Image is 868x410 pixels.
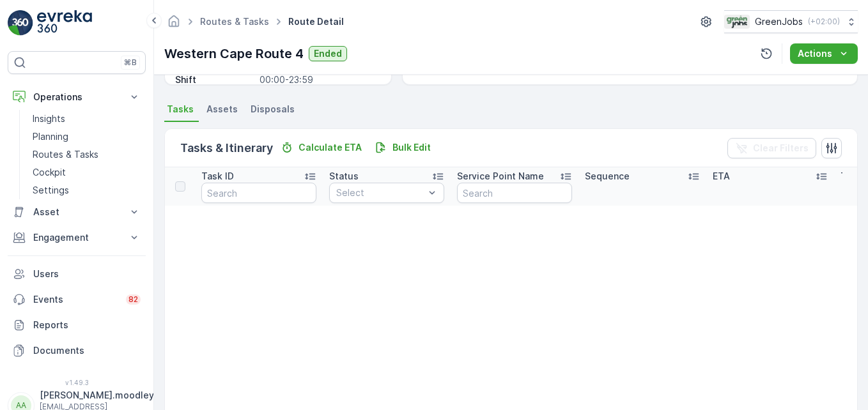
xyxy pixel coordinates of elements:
[27,146,146,163] a: Routes & Tasks
[175,73,254,86] p: Shift
[457,170,544,183] p: Service Point Name
[33,112,65,125] p: Insights
[27,128,146,146] a: Planning
[167,103,194,116] span: Tasks
[755,15,803,28] p: GreenJobs
[8,225,146,250] button: Engagement
[8,10,33,36] img: logo
[33,166,66,179] p: Cockpit
[336,186,424,199] p: Select
[790,43,858,64] button: Actions
[124,57,137,68] p: ⌘B
[37,10,92,36] img: logo_light-DOdMpM7g.png
[369,140,436,155] button: Bulk Edit
[180,139,273,157] p: Tasks & Itinerary
[392,141,431,154] p: Bulk Edit
[33,231,120,244] p: Engagement
[33,184,69,197] p: Settings
[275,140,367,155] button: Calculate ETA
[33,293,118,306] p: Events
[314,47,342,60] p: Ended
[753,142,809,155] p: Clear Filters
[8,261,146,287] a: Users
[33,148,98,161] p: Routes & Tasks
[798,47,832,60] p: Actions
[201,183,316,203] input: Search
[33,206,120,218] p: Asset
[309,46,347,61] button: Ended
[33,319,141,331] p: Reports
[33,268,141,280] p: Users
[201,170,234,183] p: Task ID
[8,379,146,386] span: v 1.49.3
[713,170,730,183] p: ETA
[457,183,572,203] input: Search
[8,84,146,110] button: Operations
[167,19,181,30] a: Homepage
[27,181,146,199] a: Settings
[33,130,68,143] p: Planning
[8,199,146,225] button: Asset
[724,10,858,33] button: GreenJobs(+02:00)
[727,138,816,158] button: Clear Filters
[585,170,630,183] p: Sequence
[808,17,840,27] p: ( +02:00 )
[8,338,146,363] a: Documents
[40,389,154,402] p: [PERSON_NAME].moodley
[128,294,138,305] p: 82
[251,103,295,116] span: Disposals
[200,16,269,27] a: Routes & Tasks
[164,44,304,63] p: Western Cape Route 4
[724,15,750,29] img: Green_Jobs_Logo.png
[206,103,238,116] span: Assets
[329,170,359,183] p: Status
[298,141,362,154] p: Calculate ETA
[33,344,141,357] p: Documents
[27,110,146,128] a: Insights
[33,91,120,103] p: Operations
[27,163,146,181] a: Cockpit
[260,73,378,86] p: 00:00-23:59
[8,312,146,338] a: Reports
[8,287,146,312] a: Events82
[286,15,346,28] span: Route Detail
